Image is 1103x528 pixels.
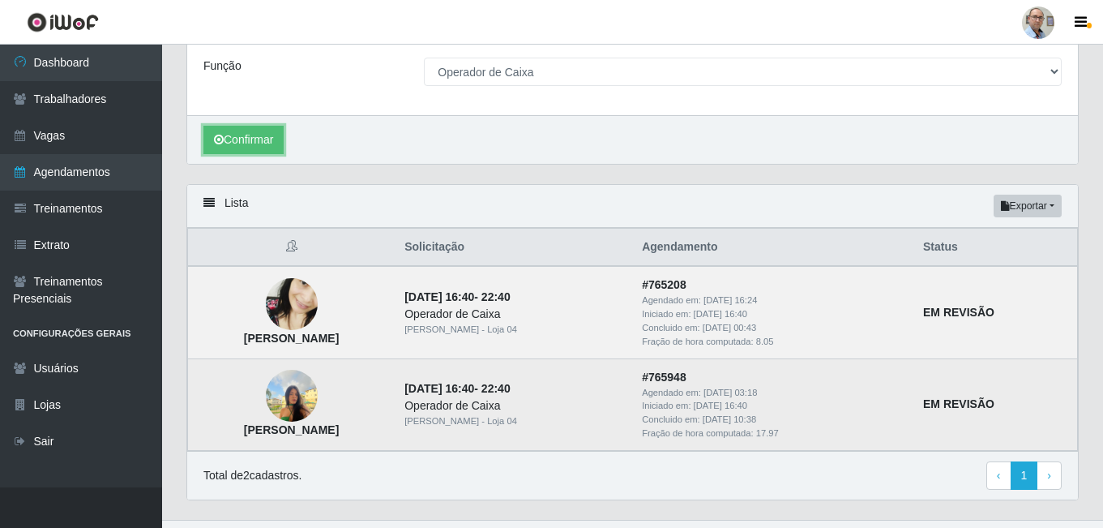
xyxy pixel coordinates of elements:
[913,229,1078,267] th: Status
[404,306,622,323] div: Operador de Caixa
[923,306,994,319] strong: EM REVISÃO
[994,195,1062,217] button: Exportar
[1047,469,1051,482] span: ›
[404,382,510,395] strong: -
[642,399,904,413] div: Iniciado em:
[203,467,301,484] p: Total de 2 cadastros.
[404,323,622,337] div: [PERSON_NAME] - Loja 04
[1037,461,1062,491] a: Next
[244,332,339,345] strong: [PERSON_NAME]
[395,229,632,267] th: Solicitação
[642,386,904,400] div: Agendado em:
[642,335,904,349] div: Fração de hora computada: 8.05
[1011,461,1038,491] a: 1
[997,469,1001,482] span: ‹
[694,309,747,319] time: [DATE] 16:40
[642,413,904,427] div: Concluido em:
[404,290,474,303] time: [DATE] 16:40
[986,461,1062,491] nav: pagination
[642,321,904,335] div: Concluido em:
[27,12,99,32] img: CoreUI Logo
[642,427,904,440] div: Fração de hora computada: 17.97
[187,185,1078,228] div: Lista
[481,382,511,395] time: 22:40
[632,229,913,267] th: Agendamento
[642,294,904,307] div: Agendado em:
[642,307,904,321] div: Iniciado em:
[986,461,1011,491] a: Previous
[266,248,318,361] img: Vaneide Maria de Oliveira Neto
[404,414,622,428] div: [PERSON_NAME] - Loja 04
[642,371,686,384] strong: # 765948
[703,323,756,333] time: [DATE] 00:43
[694,401,747,410] time: [DATE] 16:40
[203,126,284,154] button: Confirmar
[703,388,757,397] time: [DATE] 03:18
[404,382,474,395] time: [DATE] 16:40
[244,423,339,436] strong: [PERSON_NAME]
[404,397,622,414] div: Operador de Caixa
[703,295,757,305] time: [DATE] 16:24
[404,290,510,303] strong: -
[266,362,318,431] img: Sabrina Viviane de sena Araújo
[481,290,511,303] time: 22:40
[203,58,242,75] label: Função
[642,278,686,291] strong: # 765208
[923,397,994,410] strong: EM REVISÃO
[703,414,756,424] time: [DATE] 10:38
